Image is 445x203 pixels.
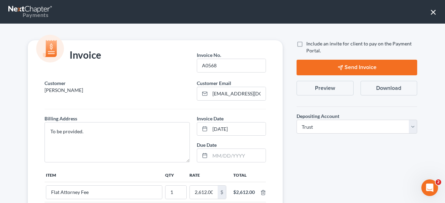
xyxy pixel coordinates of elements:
input: Enter email... [210,87,266,100]
input: 0.00 [190,186,218,199]
span: Include an invite for client to pay on the Payment Portal. [306,41,412,53]
span: Invoice No. [197,52,221,58]
p: [PERSON_NAME] [44,87,190,94]
img: icon-money-cc55cd5b71ee43c44ef0efbab91310903cbf28f8221dba23c0d5ca797e203e98.svg [36,35,64,62]
iframe: Intercom live chat [421,179,438,196]
button: Preview [297,81,353,95]
input: -- [197,59,266,72]
a: Payments [8,3,53,20]
input: -- [165,186,186,199]
div: Payments [8,11,48,19]
span: Customer Email [197,80,231,86]
th: Qty [164,168,188,182]
button: Download [361,81,417,95]
button: × [430,6,437,17]
th: Rate [188,168,228,182]
span: Depositing Account [297,113,339,119]
input: MM/DD/YYYY [210,149,266,162]
input: MM/DD/YYYY [210,122,266,136]
input: -- [46,186,162,199]
button: Send Invoice [297,60,417,75]
span: 2 [436,179,441,185]
label: Due Date [197,141,217,149]
div: $ [218,186,226,199]
th: Total [228,168,260,182]
div: Invoice [41,49,105,62]
div: $2,612.00 [233,189,255,196]
label: Customer [44,79,66,87]
span: Billing Address [44,116,77,121]
th: Item [44,168,164,182]
span: Invoice Date [197,116,224,121]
